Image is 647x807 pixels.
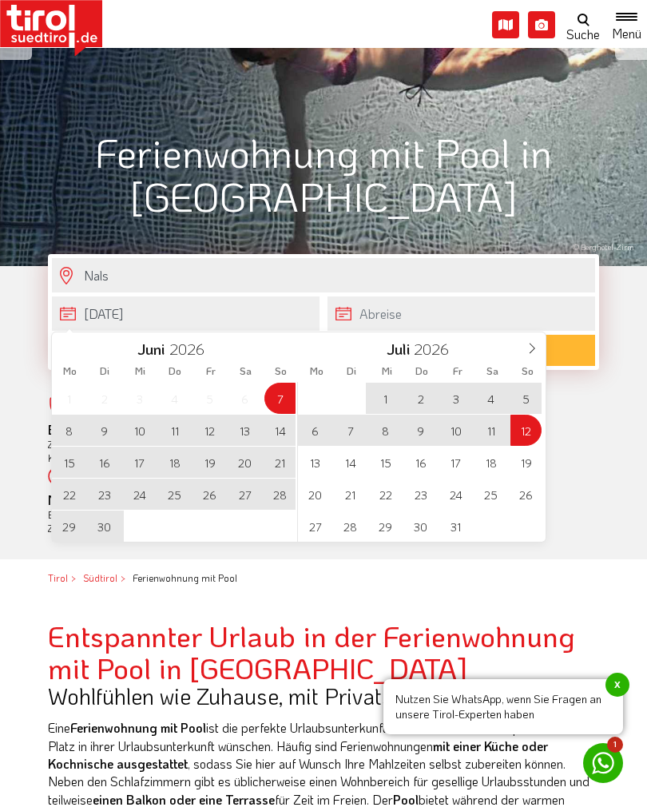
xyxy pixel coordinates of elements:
[133,571,237,584] em: Ferienwohnung mit Pool
[89,415,120,446] span: Juni 9, 2026
[89,383,120,414] span: Juni 2, 2026
[475,447,506,478] span: Juli 18, 2026
[194,447,225,478] span: Juni 19, 2026
[83,571,117,584] a: Südtirol
[405,415,436,446] span: Juli 9, 2026
[159,447,190,478] span: Juni 18, 2026
[48,684,599,709] h3: Wohlfühlen wie Zuhause, mit Privatsphäre und viel Platz
[52,296,320,331] input: Anreise
[300,447,331,478] span: Juli 13, 2026
[229,383,260,414] span: Juni 6, 2026
[299,366,334,376] span: Mo
[54,479,85,510] span: Juni 22, 2026
[492,11,519,38] i: Karte öffnen
[440,415,471,446] span: Juli 10, 2026
[405,479,436,510] span: Juli 23, 2026
[440,366,475,376] span: Fr
[383,679,623,734] span: Nutzen Sie WhatsApp, wenn Sie Fragen an unsere Tirol-Experten haben
[510,447,542,478] span: Juli 19, 2026
[87,366,122,376] span: Di
[48,491,216,508] b: Mehr Urlaub für weniger Geld
[528,11,555,38] i: Fotogalerie
[229,415,260,446] span: Juni 13, 2026
[583,743,623,783] a: 1 Nutzen Sie WhatsApp, wenn Sie Fragen an unsere Tirol-Experten habenx
[475,383,506,414] span: Juli 4, 2026
[159,415,190,446] span: Juni 11, 2026
[194,479,225,510] span: Juni 26, 2026
[335,447,366,478] span: Juli 14, 2026
[405,447,436,478] span: Juli 16, 2026
[89,511,120,542] span: Juni 30, 2026
[157,366,193,376] span: Do
[475,366,510,376] span: Sa
[387,342,410,357] span: Juli
[405,511,436,542] span: Juli 30, 2026
[48,571,68,584] a: Tirol
[369,366,404,376] span: Mi
[194,383,225,414] span: Juni 5, 2026
[370,511,401,542] span: Juli 29, 2026
[165,339,217,359] input: Year
[124,479,155,510] span: Juni 24, 2026
[300,415,331,446] span: Juli 6, 2026
[124,415,155,446] span: Juni 10, 2026
[335,415,366,446] span: Juli 7, 2026
[440,511,471,542] span: Juli 31, 2026
[370,415,401,446] span: Juli 8, 2026
[475,415,506,446] span: Juli 11, 2026
[48,423,300,464] div: Zahlung erfolgt vor Ort. Direkter Kontakt mit dem Gastgeber
[300,511,331,542] span: Juli 27, 2026
[229,447,260,478] span: Juni 20, 2026
[89,479,120,510] span: Juni 23, 2026
[606,10,647,40] button: Toggle navigation
[264,479,296,510] span: Juni 28, 2026
[440,479,471,510] span: Juli 24, 2026
[510,383,542,414] span: Juli 5, 2026
[48,130,599,218] h1: Ferienwohnung mit Pool in [GEOGRAPHIC_DATA]
[475,479,506,510] span: Juli 25, 2026
[605,673,629,697] span: x
[228,366,264,376] span: Sa
[52,258,595,292] input: Wo soll's hingehen?
[194,415,225,446] span: Juni 12, 2026
[48,494,300,535] div: Bester Preis wird garantiert - keine Zusatzkosten - absolute Transparenz
[370,447,401,478] span: Juli 15, 2026
[122,366,157,376] span: Mi
[159,383,190,414] span: Juni 4, 2026
[54,415,85,446] span: Juni 8, 2026
[510,479,542,510] span: Juli 26, 2026
[89,447,120,478] span: Juni 16, 2026
[70,719,206,736] strong: Ferienwohnung mit Pool
[300,479,331,510] span: Juli 20, 2026
[510,366,546,376] span: So
[440,447,471,478] span: Juli 17, 2026
[335,479,366,510] span: Juli 21, 2026
[124,447,155,478] span: Juni 17, 2026
[48,620,599,683] h2: Entspannter Urlaub in der Ferienwohnung mit Pool in [GEOGRAPHIC_DATA]
[404,366,439,376] span: Do
[440,383,471,414] span: Juli 3, 2026
[264,447,296,478] span: Juni 21, 2026
[54,383,85,414] span: Juni 1, 2026
[370,383,401,414] span: Juli 1, 2026
[264,366,299,376] span: So
[124,383,155,414] span: Juni 3, 2026
[48,421,204,438] b: Bei uns ist Ihr Urlaub sicher
[405,383,436,414] span: Juli 2, 2026
[370,479,401,510] span: Juli 22, 2026
[54,511,85,542] span: Juni 29, 2026
[334,366,369,376] span: Di
[193,366,228,376] span: Fr
[54,447,85,478] span: Juni 15, 2026
[335,511,366,542] span: Juli 28, 2026
[48,737,548,772] strong: mit einer Küche oder Kochnische ausgestattet
[510,415,542,446] span: Juli 12, 2026
[52,366,87,376] span: Mo
[264,415,296,446] span: Juni 14, 2026
[229,479,260,510] span: Juni 27, 2026
[410,339,462,359] input: Year
[137,342,165,357] span: Juni
[327,296,595,331] input: Abreise
[607,737,623,753] span: 1
[159,479,190,510] span: Juni 25, 2026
